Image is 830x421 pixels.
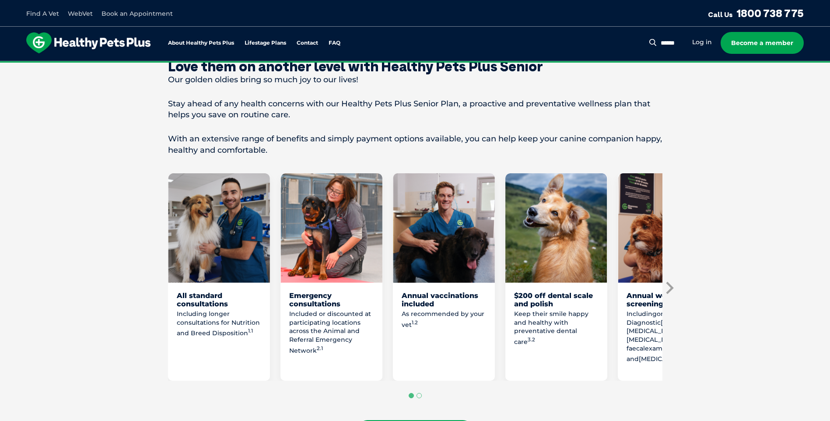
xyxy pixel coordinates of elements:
[289,310,374,355] p: Included or discounted at participating locations across the Animal and Referral Emergency Network
[514,291,599,308] div: $200 off dental scale and polish
[289,291,374,308] div: Emergency consultations
[721,32,804,54] a: Become a member
[627,291,711,308] div: Annual wellness screenings
[329,40,340,46] a: FAQ
[168,173,270,381] li: 1 of 8
[627,336,681,344] span: [MEDICAL_DATA]
[168,392,662,400] ul: Select a slide to show
[317,345,323,351] sup: 2.1
[412,319,418,326] sup: 1.2
[648,38,658,47] button: Search
[252,61,578,69] span: Proactive, preventative wellness program designed to keep your pet healthier and happier for longer
[245,40,286,46] a: Lifestage Plans
[26,32,151,53] img: hpp-logo
[248,328,253,334] sup: 1.1
[505,173,607,381] li: 4 of 8
[168,133,662,155] p: With an extensive range of benefits and simply payment options available, you can help keep your ...
[417,393,422,398] button: Go to page 2
[708,10,733,19] span: Call Us
[168,98,662,120] p: Stay ahead of any health concerns with our Healthy Pets Plus Senior Plan, a proactive and prevent...
[627,310,657,318] span: Including
[627,344,645,352] span: faecal
[168,40,234,46] a: About Healthy Pets Plus
[26,10,59,18] a: Find A Vet
[168,58,662,74] div: Love them on another level with Healthy Pets Plus Senior
[627,355,639,363] span: and
[528,337,535,343] sup: 3.2
[68,10,93,18] a: WebVet
[618,173,720,381] li: 5 of 8
[402,291,486,308] div: Annual vaccinations included
[645,344,662,352] span: exam
[177,310,261,337] p: Including longer consultations for Nutrition and Breed Disposition
[168,74,662,85] p: Our golden oldies bring so much joy to our lives!
[661,319,715,326] span: [MEDICAL_DATA]
[639,355,693,363] span: [MEDICAL_DATA]
[402,310,486,329] p: As recommended by your vet
[102,10,173,18] a: Book an Appointment
[280,173,382,381] li: 2 of 8
[692,38,712,46] a: Log in
[393,173,495,381] li: 3 of 8
[514,310,599,346] p: Keep their smile happy and healthy with preventative dental care
[177,291,261,308] div: All standard consultations
[708,7,804,20] a: Call Us1800 738 775
[297,40,318,46] a: Contact
[409,393,414,398] button: Go to page 1
[627,327,681,335] span: [MEDICAL_DATA]
[662,281,676,295] button: Next slide
[627,310,695,326] span: one each of: Diagnostic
